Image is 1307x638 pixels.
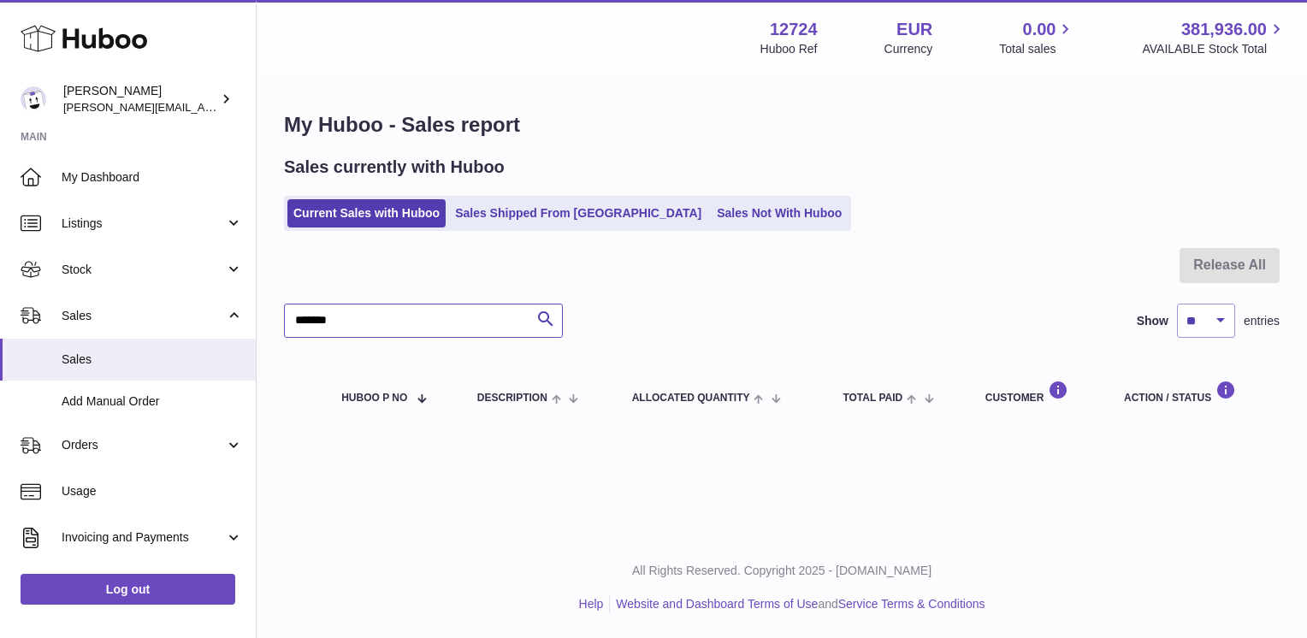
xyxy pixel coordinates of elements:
[21,574,235,605] a: Log out
[62,308,225,324] span: Sales
[1124,381,1263,404] div: Action / Status
[838,597,985,611] a: Service Terms & Conditions
[21,86,46,112] img: sebastian@ffern.co
[632,393,750,404] span: ALLOCATED Quantity
[1142,41,1286,57] span: AVAILABLE Stock Total
[62,483,243,499] span: Usage
[1244,313,1280,329] span: entries
[62,351,243,368] span: Sales
[999,18,1075,57] a: 0.00 Total sales
[1137,313,1168,329] label: Show
[985,381,1090,404] div: Customer
[896,18,932,41] strong: EUR
[63,83,217,115] div: [PERSON_NAME]
[62,262,225,278] span: Stock
[449,199,707,227] a: Sales Shipped From [GEOGRAPHIC_DATA]
[579,597,604,611] a: Help
[610,596,985,612] li: and
[999,41,1075,57] span: Total sales
[63,100,343,114] span: [PERSON_NAME][EMAIL_ADDRESS][DOMAIN_NAME]
[843,393,902,404] span: Total paid
[62,216,225,232] span: Listings
[284,111,1280,139] h1: My Huboo - Sales report
[284,156,505,179] h2: Sales currently with Huboo
[477,393,547,404] span: Description
[760,41,818,57] div: Huboo Ref
[62,437,225,453] span: Orders
[1142,18,1286,57] a: 381,936.00 AVAILABLE Stock Total
[1023,18,1056,41] span: 0.00
[770,18,818,41] strong: 12724
[62,529,225,546] span: Invoicing and Payments
[616,597,818,611] a: Website and Dashboard Terms of Use
[884,41,933,57] div: Currency
[1181,18,1267,41] span: 381,936.00
[62,393,243,410] span: Add Manual Order
[62,169,243,186] span: My Dashboard
[287,199,446,227] a: Current Sales with Huboo
[270,563,1293,579] p: All Rights Reserved. Copyright 2025 - [DOMAIN_NAME]
[341,393,407,404] span: Huboo P no
[711,199,848,227] a: Sales Not With Huboo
